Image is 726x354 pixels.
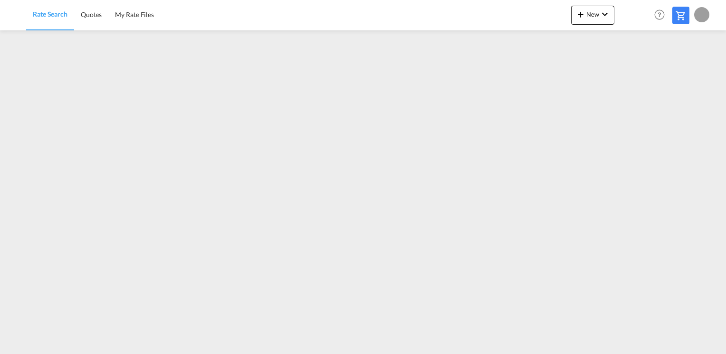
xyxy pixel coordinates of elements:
button: icon-plus 400-fgNewicon-chevron-down [571,6,614,25]
span: Quotes [81,10,102,19]
span: New [575,10,611,18]
md-icon: icon-plus 400-fg [575,9,586,20]
span: My Rate Files [115,10,154,19]
span: Rate Search [33,10,67,18]
md-icon: icon-chevron-down [599,9,611,20]
div: Help [651,7,672,24]
span: Help [651,7,668,23]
